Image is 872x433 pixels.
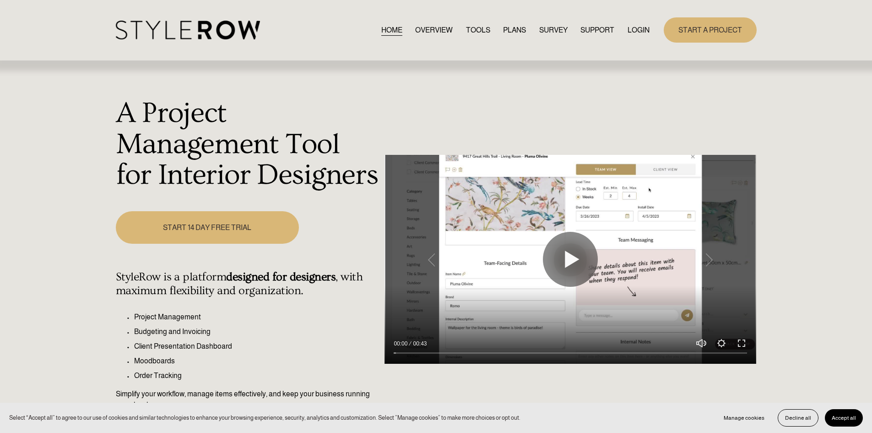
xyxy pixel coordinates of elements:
[778,409,818,427] button: Decline all
[116,211,299,244] a: START 14 DAY FREE TRIAL
[466,24,490,36] a: TOOLS
[832,415,856,421] span: Accept all
[580,24,614,36] a: folder dropdown
[381,24,402,36] a: HOME
[116,98,380,191] h1: A Project Management Tool for Interior Designers
[226,270,336,284] strong: designed for designers
[394,339,410,348] div: Current time
[134,370,380,381] p: Order Tracking
[580,25,614,36] span: SUPPORT
[664,17,757,43] a: START A PROJECT
[394,350,747,356] input: Seek
[628,24,650,36] a: LOGIN
[825,409,863,427] button: Accept all
[134,341,380,352] p: Client Presentation Dashboard
[415,24,453,36] a: OVERVIEW
[134,326,380,337] p: Budgeting and Invoicing
[134,356,380,367] p: Moodboards
[116,389,380,411] p: Simplify your workflow, manage items effectively, and keep your business running seamlessly.
[785,415,811,421] span: Decline all
[410,339,429,348] div: Duration
[543,232,598,287] button: Play
[539,24,568,36] a: SURVEY
[116,21,260,39] img: StyleRow
[116,270,380,298] h4: StyleRow is a platform , with maximum flexibility and organization.
[9,413,520,422] p: Select “Accept all” to agree to our use of cookies and similar technologies to enhance your brows...
[724,415,764,421] span: Manage cookies
[717,409,771,427] button: Manage cookies
[503,24,526,36] a: PLANS
[134,312,380,323] p: Project Management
